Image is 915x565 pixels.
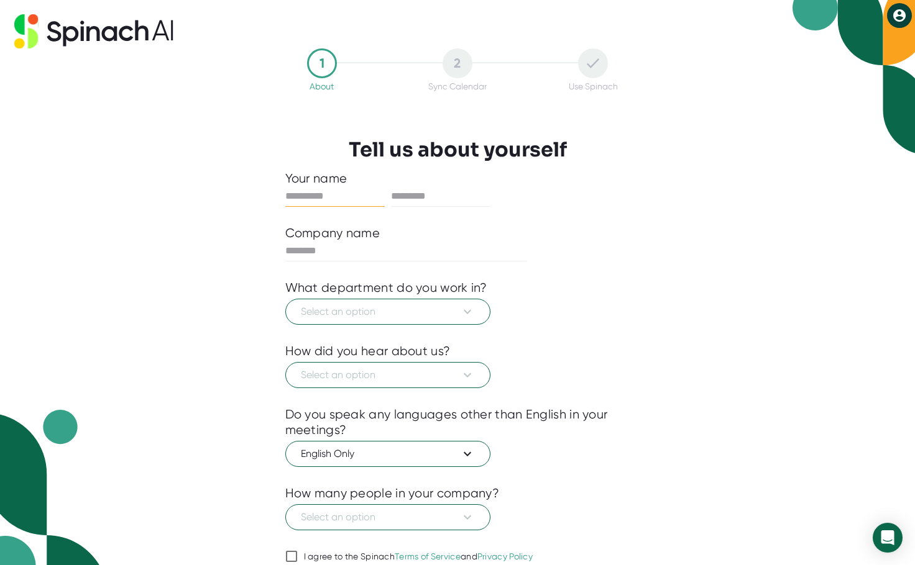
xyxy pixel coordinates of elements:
[477,551,533,561] a: Privacy Policy
[285,441,490,467] button: English Only
[428,81,487,91] div: Sync Calendar
[285,504,490,530] button: Select an option
[285,362,490,388] button: Select an option
[349,138,567,161] h3: Tell us about yourself
[285,299,490,325] button: Select an option
[304,551,533,563] div: I agree to the Spinach and
[285,407,630,438] div: Do you speak any languages other than English in your meetings?
[873,523,903,553] div: Open Intercom Messenger
[301,368,475,382] span: Select an option
[395,551,461,561] a: Terms of Service
[301,304,475,319] span: Select an option
[443,48,472,78] div: 2
[307,48,337,78] div: 1
[285,486,500,501] div: How many people in your company?
[301,446,475,461] span: English Only
[569,81,618,91] div: Use Spinach
[285,225,380,241] div: Company name
[285,171,630,186] div: Your name
[301,510,475,525] span: Select an option
[285,280,487,296] div: What department do you work in?
[310,81,334,91] div: About
[285,343,451,359] div: How did you hear about us?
